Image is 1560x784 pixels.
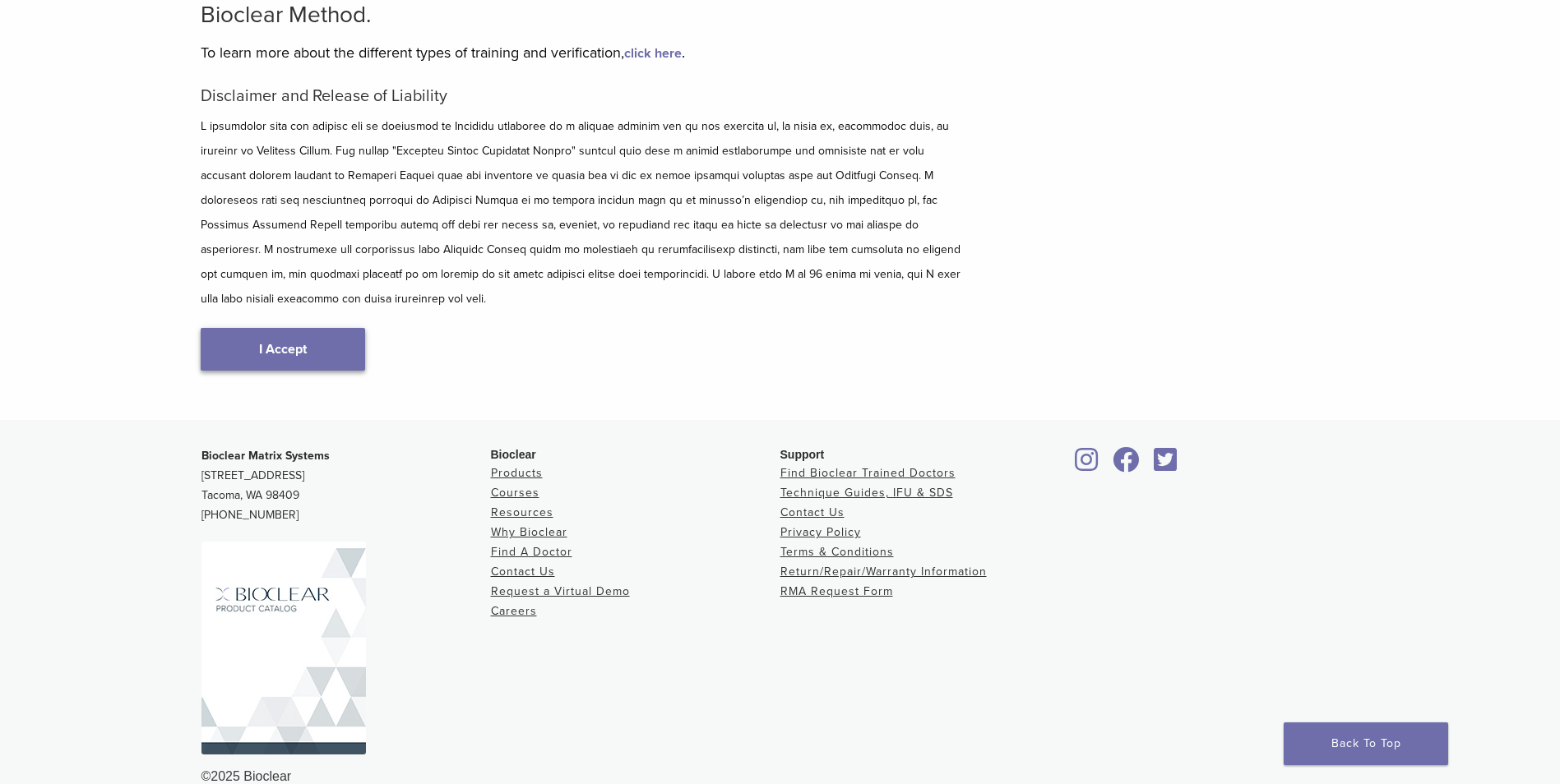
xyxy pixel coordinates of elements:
a: Technique Guides, IFU & SDS [780,486,953,500]
strong: Bioclear Matrix Systems [201,449,330,463]
a: Privacy Policy [780,525,861,539]
a: Careers [491,604,537,618]
a: Find A Doctor [491,545,572,559]
p: [STREET_ADDRESS] Tacoma, WA 98409 [PHONE_NUMBER] [201,446,491,525]
a: RMA Request Form [780,584,893,598]
p: L ipsumdolor sita con adipisc eli se doeiusmod te Incididu utlaboree do m aliquae adminim ven qu ... [201,114,965,311]
a: Resources [491,505,553,519]
h5: Disclaimer and Release of Liability [201,86,965,106]
a: Return/Repair/Warranty Information [780,565,987,579]
a: Bioclear [1070,457,1104,473]
a: Contact Us [491,565,555,579]
a: Bioclear [1149,457,1183,473]
a: Why Bioclear [491,525,567,539]
a: I Accept [201,328,365,371]
a: click here [624,45,682,62]
a: Terms & Conditions [780,545,894,559]
p: To learn more about the different types of training and verification, . [201,40,965,65]
a: Courses [491,486,539,500]
span: Bioclear [491,448,536,461]
a: Find Bioclear Trained Doctors [780,466,956,480]
a: Request a Virtual Demo [491,584,630,598]
a: Back To Top [1284,722,1448,765]
a: Contact Us [780,505,845,519]
img: Bioclear [201,542,366,754]
span: Support [780,448,825,461]
a: Bioclear [1108,457,1146,473]
a: Products [491,466,543,480]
